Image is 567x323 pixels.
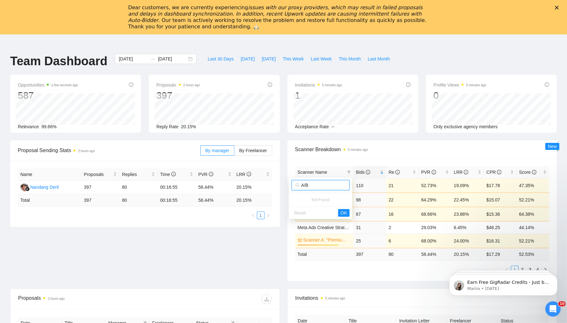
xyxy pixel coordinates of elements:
span: Proposals [84,171,112,178]
time: 2 hours ago [183,83,200,87]
span: Opportunities [18,81,78,89]
li: Previous Page [249,212,257,219]
span: Relevance [18,124,39,129]
span: Bids [356,170,370,175]
td: 68.66% [419,207,451,221]
td: 80 [386,248,419,260]
span: [DATE] [241,55,255,62]
span: New [548,144,557,149]
td: 58.44 % [196,194,234,207]
div: Proposals [18,294,145,304]
button: [DATE] [237,54,258,64]
span: By manager [205,148,229,153]
td: 6 [386,234,419,248]
span: Meta Ads Creative Strategist [298,225,354,230]
span: info-circle [171,172,176,176]
span: info-circle [406,82,411,87]
span: PVR [421,170,436,175]
a: 1 [257,212,264,219]
td: 44.14% [516,221,549,234]
time: 5 minutes ago [348,148,368,151]
td: 20.15 % [234,194,272,207]
span: OK [341,209,347,216]
td: 20.15% [234,181,272,194]
th: Proposals [82,168,120,181]
a: Scanner A: "Premium Performance Creative" [303,236,350,243]
td: 52.73% [419,178,451,193]
span: filter [347,170,351,174]
span: Proposal Sending Stats [18,146,200,154]
span: info-circle [366,170,370,174]
td: 24.00% [451,234,484,248]
td: 110 [353,178,386,193]
span: info-circle [268,82,272,87]
td: $48.25 [484,221,516,234]
time: 5 minutes ago [322,83,342,87]
td: $17.78 [484,178,516,193]
td: 397 [353,248,386,260]
span: Time [160,172,175,177]
input: End date [158,55,187,62]
th: Name [18,168,82,181]
span: LRR [237,172,251,177]
span: LRR [454,170,469,175]
h1: Team Dashboard [10,54,107,69]
button: download [262,294,272,304]
td: 31 [353,221,386,234]
span: [DATE] [262,55,276,62]
td: 52.21% [516,234,549,248]
time: a few seconds ago [51,83,78,87]
td: 98 [353,193,386,207]
button: Last Month [364,54,393,64]
td: 52.21% [516,193,549,207]
input: Search in filters [301,182,346,189]
time: 5 minutes ago [325,297,345,300]
span: -- [331,124,334,129]
div: Dear customers, we are currently experiencing . Our team is actively working to resolve the probl... [128,4,429,30]
span: Re [389,170,400,175]
td: 397 [82,181,120,194]
span: to [150,56,155,61]
span: swap-right [150,56,155,61]
span: download [262,297,272,302]
td: 29.03% [419,221,451,234]
td: 22 [386,193,419,207]
td: 6.45% [451,221,484,234]
span: By Freelancer [239,148,267,153]
button: Last 30 Days [204,54,237,64]
td: 64.38% [516,207,549,221]
span: Profile Views [434,81,486,89]
button: Reset [292,209,308,217]
td: $ 17.29 [484,248,516,260]
div: 587 [18,89,78,102]
td: Total [18,194,82,207]
td: 58.44 % [419,248,451,260]
td: 20.15 % [451,248,484,260]
th: Replies [119,168,158,181]
td: 00:16:55 [158,194,196,207]
button: right [265,212,272,219]
span: info-circle [545,82,549,87]
img: gigradar-bm.png [25,187,30,191]
span: Scanner Name [298,170,327,175]
td: 80 [119,194,158,207]
button: OK [338,209,350,217]
td: 23.88% [451,207,484,221]
span: Invitations [295,294,549,302]
span: Invitations [295,81,342,89]
div: 1 [295,89,342,102]
span: filter [346,167,352,177]
span: Score [519,170,536,175]
td: 47.35% [516,178,549,193]
span: crown [298,238,302,242]
span: info-circle [532,170,536,174]
td: 58.44% [196,181,234,194]
button: left [249,212,257,219]
td: 80 [119,181,158,194]
span: Reply Rate [156,124,178,129]
td: 397 [82,194,120,207]
iframe: Intercom live chat [545,301,561,317]
li: Next Page [265,212,272,219]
